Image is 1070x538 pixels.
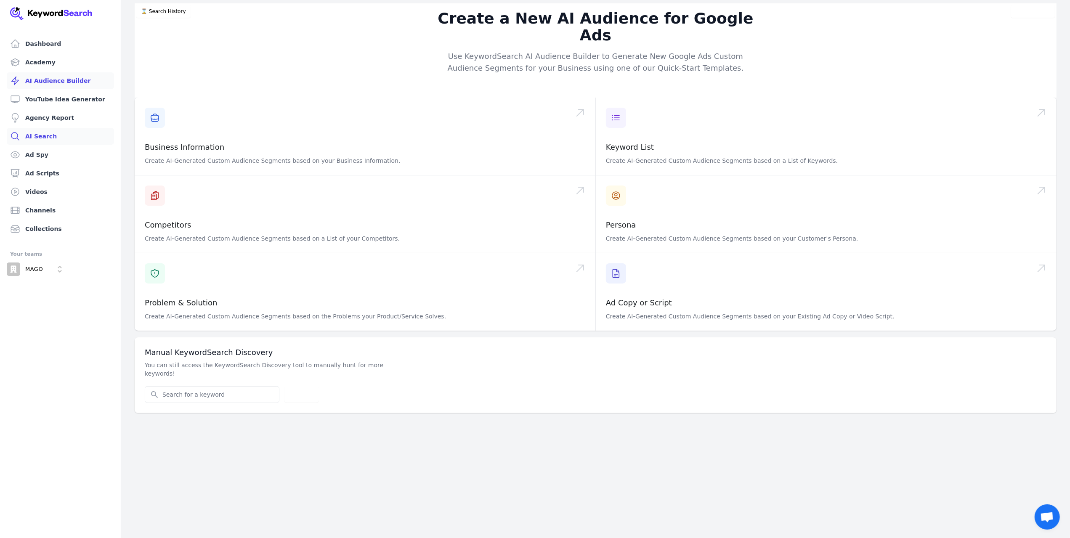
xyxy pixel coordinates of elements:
[7,262,20,276] img: MAGO
[10,249,111,259] div: Your teams
[145,347,1046,358] h3: Manual KeywordSearch Discovery
[7,183,114,200] a: Videos
[7,220,114,237] a: Collections
[7,165,114,182] a: Ad Scripts
[7,202,114,219] a: Channels
[145,298,217,307] a: Problem & Solution
[284,387,319,403] button: Search
[25,265,43,273] p: MAGO
[136,5,191,18] button: ⌛️ Search History
[10,7,93,20] img: Your Company
[7,91,114,108] a: YouTube Idea Generator
[145,143,224,151] a: Business Information
[7,54,114,71] a: Academy
[145,387,279,403] input: Search for a keyword
[606,220,636,229] a: Persona
[1035,504,1060,530] div: Open chat
[606,143,654,151] a: Keyword List
[434,50,757,74] p: Use KeywordSearch AI Audience Builder to Generate New Google Ads Custom Audience Segments for you...
[145,220,191,229] a: Competitors
[434,10,757,44] h2: Create a New AI Audience for Google Ads
[7,146,114,163] a: Ad Spy
[606,298,672,307] a: Ad Copy or Script
[7,262,66,276] button: Open organization switcher
[7,35,114,52] a: Dashboard
[7,109,114,126] a: Agency Report
[145,361,387,378] p: You can still access the KeywordSearch Discovery tool to manually hunt for more keywords!
[7,72,114,89] a: AI Audience Builder
[7,128,114,145] a: AI Search
[1011,5,1055,18] button: Video Tutorial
